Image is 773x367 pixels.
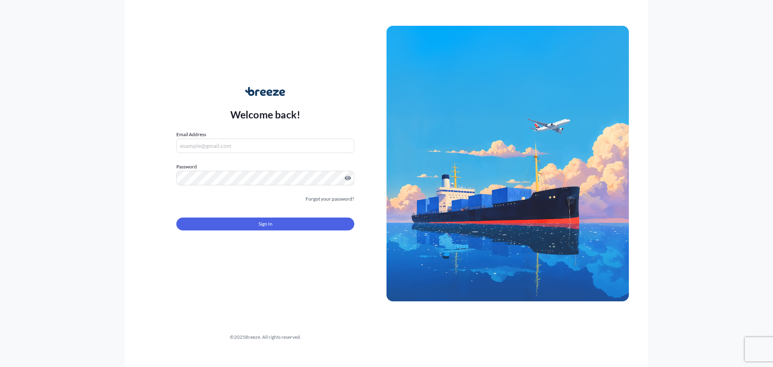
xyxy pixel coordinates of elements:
button: Show password [345,175,351,181]
label: Email Address [176,131,206,139]
label: Password [176,163,354,171]
input: example@gmail.com [176,139,354,153]
img: Ship illustration [386,26,629,301]
div: © 2025 Breeze. All rights reserved. [144,333,386,341]
p: Welcome back! [230,108,301,121]
a: Forgot your password? [306,195,354,203]
span: Sign In [258,220,273,228]
button: Sign In [176,218,354,230]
